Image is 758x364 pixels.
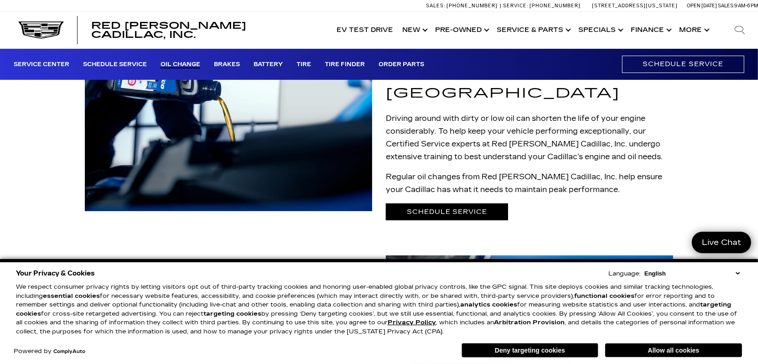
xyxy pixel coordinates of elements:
[91,21,323,39] a: Red [PERSON_NAME] Cadillac, Inc.
[500,3,583,8] a: Service: [PHONE_NUMBER]
[53,349,85,354] a: ComplyAuto
[622,56,744,73] a: Schedule Service
[388,319,436,326] u: Privacy Policy
[43,292,100,300] strong: essential cookies
[692,232,751,253] a: Live Chat
[16,267,95,280] span: Your Privacy & Cookies
[675,12,712,48] button: More
[608,271,640,277] div: Language:
[460,301,517,308] strong: analytics cookies
[722,12,758,48] div: Search
[14,348,85,354] div: Powered by
[91,20,246,40] span: Red [PERSON_NAME] Cadillac, Inc.
[379,61,424,68] a: Order Parts
[431,12,492,48] a: Pre-Owned
[386,203,508,220] a: Schedule Service
[574,292,634,300] strong: functional cookies
[214,61,240,68] a: Brakes
[492,12,574,48] a: Service & Parts
[605,343,742,357] button: Allow all cookies
[626,12,675,48] a: Finance
[462,343,598,358] button: Deny targeting cookies
[687,3,717,9] span: Open [DATE]
[83,61,147,68] a: Schedule Service
[446,3,498,9] span: [PHONE_NUMBER]
[494,319,565,326] strong: Arbitration Provision
[332,12,398,48] a: EV Test Drive
[386,171,673,196] p: Regular oil changes from Red [PERSON_NAME] Cadillac, Inc. help ensure your Cadillac has what it n...
[530,3,581,9] span: [PHONE_NUMBER]
[85,258,372,303] h2: CHECKING YOUR OIL LEVEL
[325,61,365,68] a: Tire Finder
[254,61,283,68] a: Battery
[18,21,64,39] img: Cadillac Dark Logo with Cadillac White Text
[203,310,261,317] strong: targeting cookies
[697,237,746,248] span: Live Chat
[85,24,372,211] img: A service technician doing an oil change
[426,3,500,8] a: Sales: [PHONE_NUMBER]
[16,301,731,317] strong: targeting cookies
[574,12,626,48] a: Specials
[386,112,673,163] p: Driving around with dirty or low oil can shorten the life of your engine considerably. To help ke...
[398,12,431,48] a: New
[642,269,742,278] select: Language Select
[14,61,69,68] a: Service Center
[734,3,758,9] span: 9 AM-6 PM
[503,3,528,9] span: Service:
[592,3,678,9] a: [STREET_ADDRESS][US_STATE]
[296,61,311,68] a: Tire
[16,283,742,336] p: We respect consumer privacy rights by letting visitors opt out of third-party tracking cookies an...
[426,3,445,9] span: Sales:
[161,61,200,68] a: Oil Change
[718,3,734,9] span: Sales:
